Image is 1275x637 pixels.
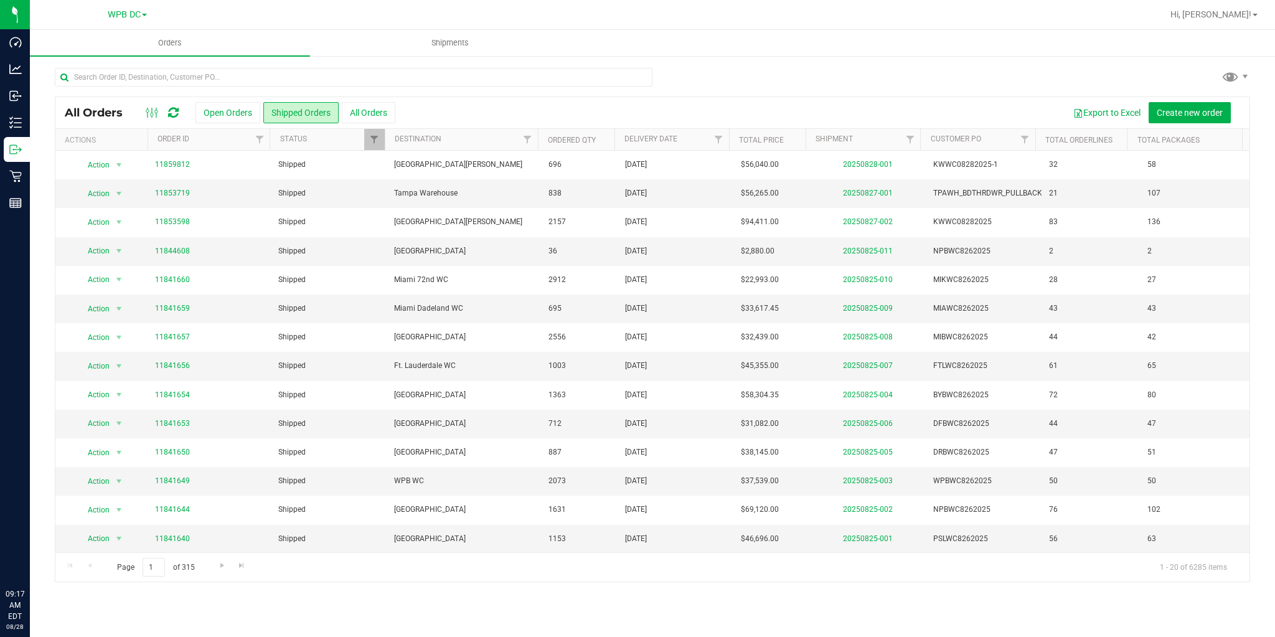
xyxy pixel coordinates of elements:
span: Shipped [278,274,379,286]
span: select [111,357,126,375]
a: 11841649 [155,475,190,487]
span: Miami Dadeland WC [394,303,533,314]
span: 838 [548,187,562,199]
span: Action [77,473,110,490]
span: 695 [548,303,562,314]
span: 2073 [548,475,566,487]
span: select [111,415,126,432]
span: Shipped [278,418,379,430]
span: [GEOGRAPHIC_DATA] [394,245,533,257]
a: Total Price [739,136,784,144]
span: 1363 [548,389,566,401]
span: Action [77,185,110,202]
span: 28 [1049,274,1058,286]
a: Filter [249,129,270,150]
span: $46,696.00 [741,533,779,545]
span: $2,880.00 [741,245,774,257]
a: 11841644 [155,504,190,516]
span: Shipped [278,446,379,458]
span: Action [77,300,110,318]
span: $31,082.00 [741,418,779,430]
a: Filter [364,129,385,150]
a: Order ID [158,134,189,143]
span: Action [77,242,110,260]
span: select [111,214,126,231]
span: Hi, [PERSON_NAME]! [1170,9,1251,19]
span: [GEOGRAPHIC_DATA][PERSON_NAME] [394,159,533,171]
span: WPBWC8262025 [933,475,1034,487]
span: WPB WC [394,475,533,487]
span: 44 [1049,331,1058,343]
a: 11841653 [155,418,190,430]
span: [DATE] [625,533,647,545]
span: NPBWC8262025 [933,245,1034,257]
span: 2 [1049,245,1053,257]
span: select [111,242,126,260]
span: Shipped [278,187,379,199]
span: $69,120.00 [741,504,779,516]
span: Action [77,386,110,403]
span: $38,145.00 [741,446,779,458]
span: Action [77,156,110,174]
span: MIBWC8262025 [933,331,1034,343]
span: 56 [1049,533,1058,545]
span: DFBWC8262025 [933,418,1034,430]
span: DRBWC8262025 [933,446,1034,458]
inline-svg: Dashboard [9,36,22,49]
span: [DATE] [625,216,647,228]
inline-svg: Reports [9,197,22,209]
span: 2157 [548,216,566,228]
span: 32 [1049,159,1058,171]
span: 43 [1141,300,1162,318]
span: 58 [1141,156,1162,174]
span: $37,539.00 [741,475,779,487]
span: [DATE] [625,418,647,430]
a: 20250825-004 [843,390,893,399]
span: Create new order [1157,108,1223,118]
a: 20250825-006 [843,419,893,428]
span: 63 [1141,530,1162,548]
span: [DATE] [625,360,647,372]
span: Action [77,357,110,375]
span: 887 [548,446,562,458]
span: KWWC08282025 [933,216,1034,228]
span: 102 [1141,501,1167,519]
span: Shipped [278,389,379,401]
span: Action [77,501,110,519]
p: 08/28 [6,622,24,631]
span: select [111,300,126,318]
button: Open Orders [195,102,260,123]
a: Shipment [816,134,853,143]
span: select [111,156,126,174]
a: Go to the next page [213,558,231,575]
span: select [111,386,126,403]
span: 21 [1049,187,1058,199]
span: 107 [1141,184,1167,202]
a: 20250827-002 [843,217,893,226]
span: NPBWC8262025 [933,504,1034,516]
a: 20250825-008 [843,333,893,341]
span: Miami 72nd WC [394,274,533,286]
span: select [111,185,126,202]
span: 61 [1049,360,1058,372]
span: 51 [1141,443,1162,461]
span: Tampa Warehouse [394,187,533,199]
a: 11841656 [155,360,190,372]
a: 20250825-002 [843,505,893,514]
a: 11841657 [155,331,190,343]
inline-svg: Retail [9,170,22,182]
span: 2912 [548,274,566,286]
a: Filter [517,129,538,150]
a: Status [280,134,307,143]
span: Shipped [278,331,379,343]
span: Shipped [278,303,379,314]
span: select [111,473,126,490]
a: 11841654 [155,389,190,401]
span: 712 [548,418,562,430]
span: Action [77,444,110,461]
span: Ft. Lauderdale WC [394,360,533,372]
span: 44 [1049,418,1058,430]
inline-svg: Analytics [9,63,22,75]
span: Action [77,271,110,288]
span: PSLWC8262025 [933,533,1034,545]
